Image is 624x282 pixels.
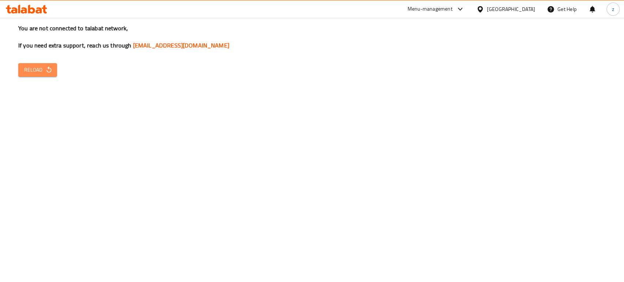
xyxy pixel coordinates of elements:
[24,65,51,75] span: Reload
[487,5,535,13] div: [GEOGRAPHIC_DATA]
[612,5,614,13] span: z
[133,40,229,51] a: [EMAIL_ADDRESS][DOMAIN_NAME]
[18,24,606,50] h3: You are not connected to talabat network, If you need extra support, reach us through
[18,63,57,77] button: Reload
[408,5,453,14] div: Menu-management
